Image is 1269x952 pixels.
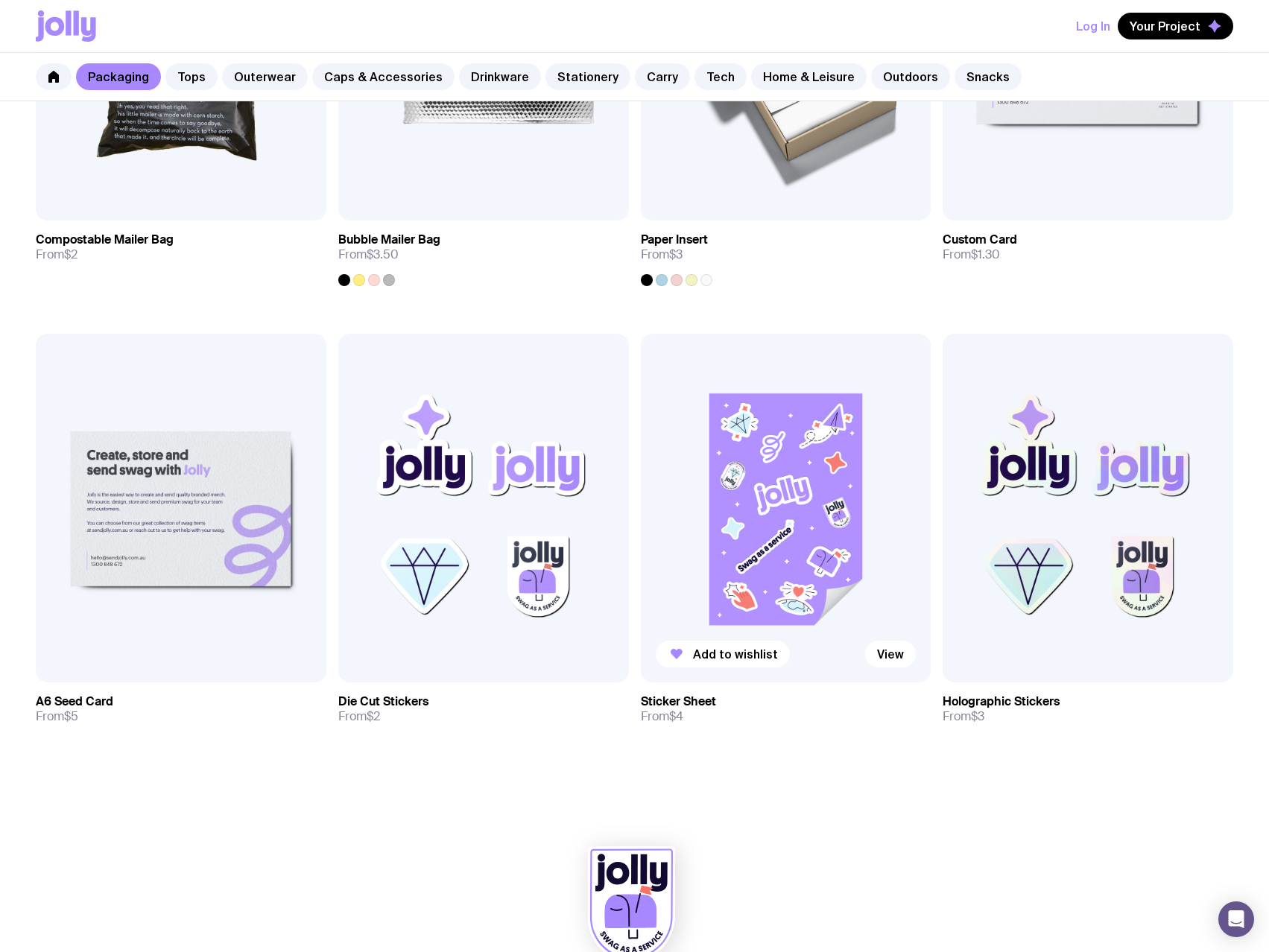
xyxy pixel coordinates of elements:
[36,220,326,274] a: Compostable Mailer BagFrom$2
[1118,13,1233,39] button: Your Project
[36,709,78,724] span: From
[693,647,778,661] span: Add to wishlist
[222,63,308,90] a: Outerwear
[635,63,690,90] a: Carry
[545,63,630,90] a: Stationery
[338,247,399,262] span: From
[641,220,931,286] a: Paper InsertFrom$3
[367,247,399,262] span: $3.50
[312,63,455,90] a: Caps & Accessories
[459,63,541,90] a: Drinkware
[338,694,428,709] h3: Die Cut Stickers
[1076,13,1110,39] button: Log In
[641,682,931,736] a: Sticker SheetFrom$4
[36,694,113,709] h3: A6 Seed Card
[943,709,984,724] span: From
[36,247,77,262] span: From
[669,708,683,724] span: $4
[871,63,950,90] a: Outdoors
[751,63,867,90] a: Home & Leisure
[943,694,1060,709] h3: Holographic Stickers
[971,708,984,724] span: $3
[76,63,161,90] a: Packaging
[641,232,708,247] h3: Paper Insert
[865,641,916,667] a: View
[64,247,77,262] span: $2
[64,708,78,724] span: $5
[165,63,218,90] a: Tops
[338,682,629,736] a: Die Cut StickersFrom$2
[641,709,683,724] span: From
[641,247,683,262] span: From
[338,709,380,724] span: From
[367,708,380,724] span: $2
[943,220,1233,274] a: Custom CardFrom$1.30
[36,232,174,247] h3: Compostable Mailer Bag
[943,247,1000,262] span: From
[669,247,683,262] span: $3
[971,247,1000,262] span: $1.30
[36,682,326,736] a: A6 Seed CardFrom$5
[1218,901,1254,937] div: Open Intercom Messenger
[943,682,1233,736] a: Holographic StickersFrom$3
[1130,19,1200,34] span: Your Project
[694,63,747,90] a: Tech
[656,641,790,667] button: Add to wishlist
[338,232,440,247] h3: Bubble Mailer Bag
[955,63,1022,90] a: Snacks
[641,694,716,709] h3: Sticker Sheet
[943,232,1017,247] h3: Custom Card
[338,220,629,286] a: Bubble Mailer BagFrom$3.50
